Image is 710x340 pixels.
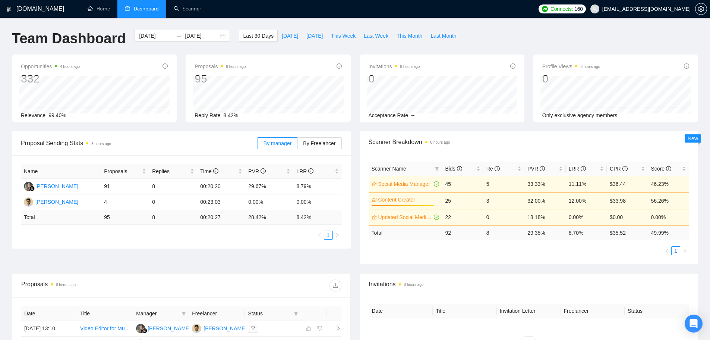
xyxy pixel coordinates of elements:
input: Start date [139,32,173,40]
li: Previous Page [315,231,324,240]
a: searchScanner [174,6,201,12]
td: 0.00% [293,194,341,210]
span: Proposal Sending Stats [21,138,258,148]
time: 8 hours ago [580,65,600,69]
td: 8 [483,225,524,240]
th: Name [21,164,101,179]
span: mail [251,326,255,331]
time: 8 hours ago [400,65,420,69]
img: LK [136,324,145,333]
td: 00:20:20 [197,179,245,194]
span: info-circle [457,166,462,171]
td: 0.00% [566,209,607,225]
span: Manager [136,309,179,318]
td: 29.67% [245,179,293,194]
td: 5 [483,176,524,192]
button: left [315,231,324,240]
span: Scanner Breakdown [369,137,690,147]
td: $36.44 [607,176,648,192]
span: Last Week [364,32,388,40]
span: Last 30 Days [243,32,274,40]
span: Reply Rate [195,112,220,118]
th: Freelancer [189,306,245,321]
span: info-circle [510,63,515,69]
a: SH[PERSON_NAME] [24,199,78,205]
span: 99.40% [48,112,66,118]
td: 32.00% [524,192,565,209]
span: info-circle [308,168,313,174]
span: info-circle [666,166,671,171]
td: 33.33% [524,176,565,192]
img: gigradar-bm.png [29,186,35,191]
div: 0 [369,72,420,86]
td: $ 35.52 [607,225,648,240]
button: right [333,231,342,240]
td: 56.26% [648,192,689,209]
span: PVR [527,166,545,172]
td: 0 [483,209,524,225]
span: filter [182,311,186,316]
div: Open Intercom Messenger [685,315,703,333]
span: crown [372,197,377,202]
td: 8 [149,179,197,194]
time: 8 hours ago [226,65,246,69]
th: Status [625,304,689,318]
td: Total [21,210,101,225]
span: Profile Views [542,62,600,71]
span: info-circle [162,63,168,69]
td: Video Editor for Musical Artist [77,321,133,337]
a: homeHome [88,6,110,12]
a: 1 [672,247,680,255]
th: Replies [149,164,197,179]
div: Proposals [21,280,181,291]
img: logo [6,3,12,15]
span: swap-right [176,33,182,39]
div: 95 [195,72,246,86]
td: 4 [101,194,149,210]
div: [PERSON_NAME] [35,182,78,190]
td: 49.99 % [648,225,689,240]
span: filter [433,163,441,174]
td: 8 [149,210,197,225]
th: Title [77,306,133,321]
span: Opportunities [21,62,80,71]
span: info-circle [261,168,266,174]
div: 332 [21,72,80,86]
a: 1 [324,231,332,239]
span: 8.42% [224,112,239,118]
td: 8.70 % [566,225,607,240]
span: right [335,233,340,237]
time: 8 hours ago [56,283,76,287]
button: [DATE] [278,30,302,42]
span: Bids [445,166,462,172]
td: [DATE] 13:10 [21,321,77,337]
td: 91 [101,179,149,194]
td: 00:23:03 [197,194,245,210]
span: info-circle [581,166,586,171]
button: Last 30 Days [239,30,278,42]
td: 22 [442,209,483,225]
button: This Week [327,30,360,42]
span: filter [180,308,187,319]
span: check-circle [434,181,439,187]
img: SH [192,324,201,333]
td: 12.00% [566,192,607,209]
div: 0 [542,72,600,86]
span: user [592,6,597,12]
span: Invitations [369,62,420,71]
a: Updated Social Media Manager [378,213,433,221]
td: 0 [149,194,197,210]
span: Replies [152,167,189,175]
span: to [176,33,182,39]
span: info-circle [540,166,545,171]
th: Date [369,304,433,318]
button: Last Week [360,30,392,42]
span: info-circle [495,166,500,171]
span: CPR [610,166,627,172]
a: SH[PERSON_NAME] [192,325,246,331]
li: 1 [324,231,333,240]
span: LRR [569,166,586,172]
span: [DATE] [282,32,298,40]
th: Proposals [101,164,149,179]
span: By Freelancer [303,140,335,146]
